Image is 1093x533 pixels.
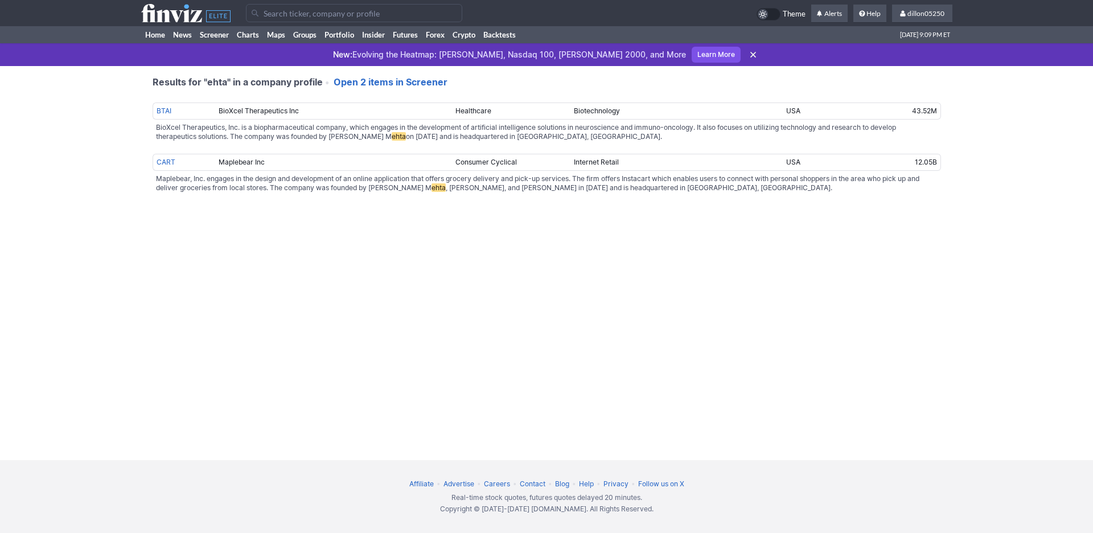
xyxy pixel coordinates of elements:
[409,479,434,488] a: Affiliate
[570,102,783,120] td: Biotechnology
[246,4,462,22] input: Search
[811,5,848,23] a: Alerts
[783,102,862,120] td: USA
[196,26,233,43] a: Screener
[571,479,577,488] span: •
[263,26,289,43] a: Maps
[892,5,952,23] a: dillon05250
[141,26,169,43] a: Home
[435,479,442,488] span: •
[334,76,447,88] a: Open 2 items in Screener
[853,5,886,23] a: Help
[579,479,594,488] a: Help
[389,26,422,43] a: Futures
[449,26,479,43] a: Crypto
[422,26,449,43] a: Forex
[215,154,452,171] td: Maplebear Inc
[153,171,941,196] td: Maplebear, Inc. engages in the design and development of an online application that offers grocer...
[907,9,944,18] span: dillon05250
[325,76,329,88] span: •
[452,154,570,171] td: Consumer Cyclical
[157,106,171,115] a: BTAI
[333,50,352,59] span: New:
[692,47,741,63] a: Learn More
[452,102,570,120] td: Healthcare
[479,26,520,43] a: Backtests
[484,479,510,488] a: Careers
[757,8,806,20] a: Theme
[215,102,452,120] td: BioXcel Therapeutics Inc
[520,479,545,488] a: Contact
[476,479,482,488] span: •
[512,479,518,488] span: •
[333,49,686,60] p: Evolving the Heatmap: [PERSON_NAME], Nasdaq 100, [PERSON_NAME] 2000, and More
[233,26,263,43] a: Charts
[603,479,628,488] a: Privacy
[432,183,446,192] span: ehta
[157,158,175,166] a: CART
[783,8,806,20] span: Theme
[900,26,950,43] span: [DATE] 9:09 PM ET
[862,154,941,171] td: 12.05B
[862,102,941,120] td: 43.52M
[555,479,569,488] a: Blog
[392,132,406,141] span: ehta
[289,26,320,43] a: Groups
[358,26,389,43] a: Insider
[153,120,941,145] td: BioXcel Therapeutics, Inc. is a biopharmaceutical company, which engages in the development of ar...
[153,66,941,93] h4: Results for "ehta" in a company profile
[630,479,636,488] span: •
[638,479,684,488] a: Follow us on X
[169,26,196,43] a: News
[547,479,553,488] span: •
[570,154,783,171] td: Internet Retail
[320,26,358,43] a: Portfolio
[595,479,602,488] span: •
[443,479,474,488] a: Advertise
[783,154,862,171] td: USA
